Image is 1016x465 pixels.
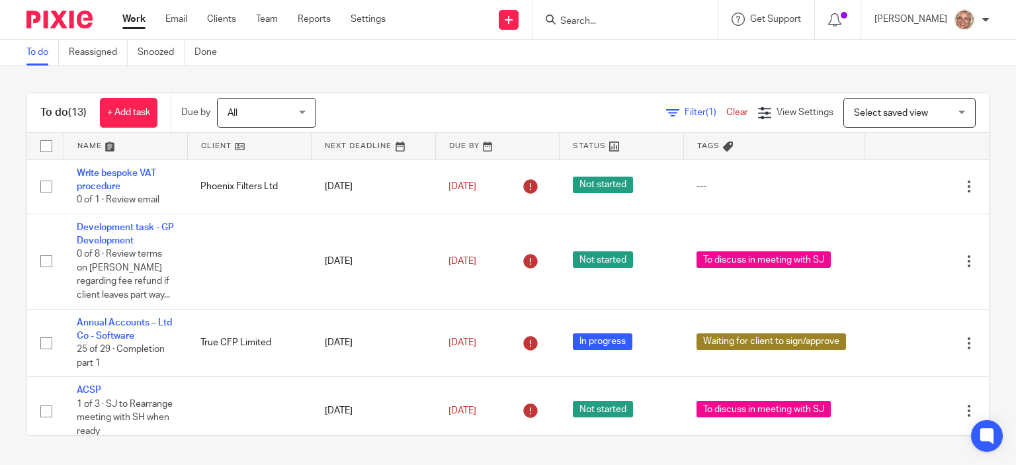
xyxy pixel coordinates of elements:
[777,108,833,117] span: View Settings
[228,108,237,118] span: All
[697,180,851,193] div: ---
[448,182,476,191] span: [DATE]
[750,15,801,24] span: Get Support
[726,108,748,117] a: Clear
[256,13,278,26] a: Team
[954,9,975,30] img: SJ.jpg
[298,13,331,26] a: Reports
[312,214,435,309] td: [DATE]
[77,345,165,368] span: 25 of 29 · Completion part 1
[854,108,928,118] span: Select saved view
[122,13,146,26] a: Work
[312,377,435,445] td: [DATE]
[448,338,476,347] span: [DATE]
[26,11,93,28] img: Pixie
[448,257,476,266] span: [DATE]
[181,106,210,119] p: Due by
[100,98,157,128] a: + Add task
[697,142,720,149] span: Tags
[165,13,187,26] a: Email
[77,386,101,395] a: ACSP
[706,108,716,117] span: (1)
[26,40,59,65] a: To do
[77,169,156,191] a: Write bespoke VAT procedure
[187,309,311,377] td: True CFP Limited
[559,16,678,28] input: Search
[187,159,311,214] td: Phoenix Filters Ltd
[69,40,128,65] a: Reassigned
[194,40,227,65] a: Done
[351,13,386,26] a: Settings
[573,251,633,268] span: Not started
[697,401,831,417] span: To discuss in meeting with SJ
[573,333,632,350] span: In progress
[312,309,435,377] td: [DATE]
[448,406,476,415] span: [DATE]
[77,400,173,436] span: 1 of 3 · SJ to Rearrange meeting with SH when ready
[697,251,831,268] span: To discuss in meeting with SJ
[40,106,87,120] h1: To do
[68,107,87,118] span: (13)
[573,401,633,417] span: Not started
[77,250,170,300] span: 0 of 8 · Review terms on [PERSON_NAME] regarding fee refund if client leaves part way...
[874,13,947,26] p: [PERSON_NAME]
[312,159,435,214] td: [DATE]
[207,13,236,26] a: Clients
[697,333,846,350] span: Waiting for client to sign/approve
[573,177,633,193] span: Not started
[685,108,726,117] span: Filter
[77,318,172,341] a: Annual Accounts – Ltd Co - Software
[77,195,159,204] span: 0 of 1 · Review email
[77,223,174,245] a: Development task - GP Development
[138,40,185,65] a: Snoozed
